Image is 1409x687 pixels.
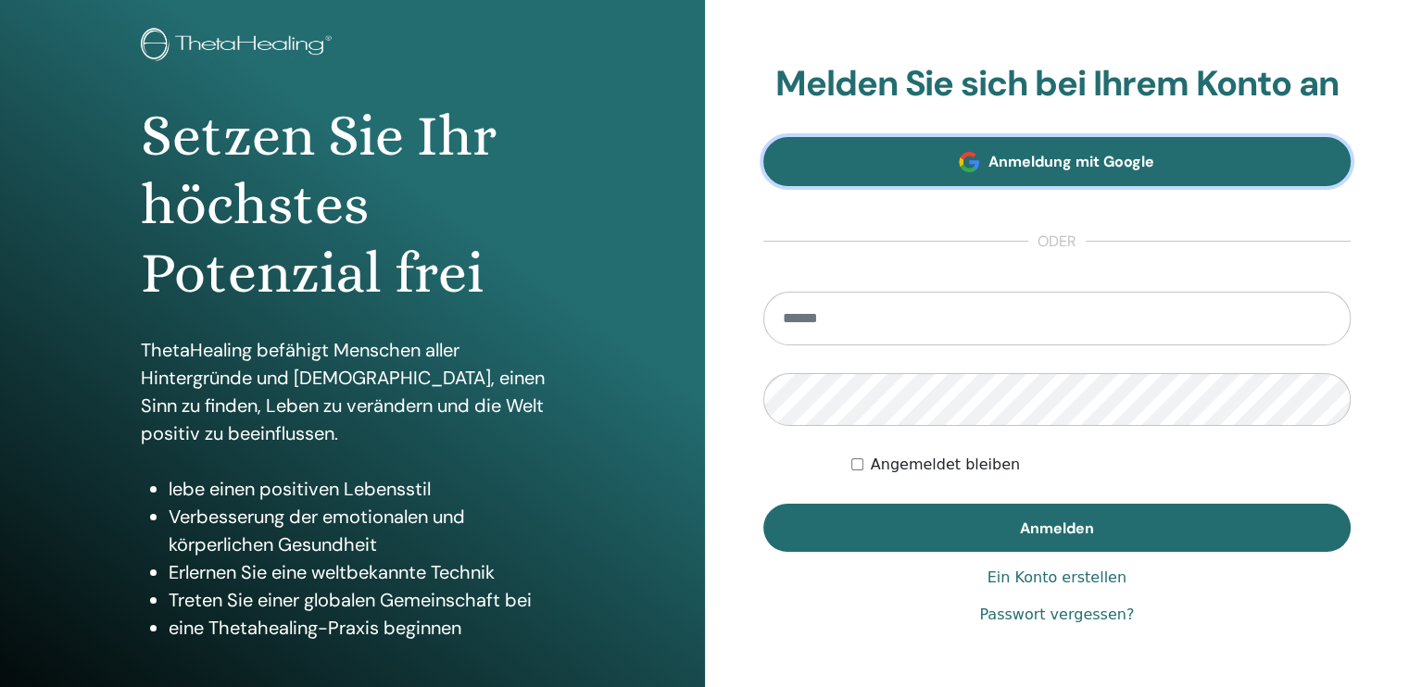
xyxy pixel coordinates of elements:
li: Treten Sie einer globalen Gemeinschaft bei [169,586,564,614]
p: ThetaHealing befähigt Menschen aller Hintergründe und [DEMOGRAPHIC_DATA], einen Sinn zu finden, L... [141,336,564,447]
h1: Setzen Sie Ihr höchstes Potenzial frei [141,102,564,308]
a: Passwort vergessen? [979,604,1134,626]
li: lebe einen positiven Lebensstil [169,475,564,503]
button: Anmelden [763,504,1352,552]
span: oder [1028,231,1086,253]
div: Keep me authenticated indefinitely or until I manually logout [851,454,1351,476]
li: Erlernen Sie eine weltbekannte Technik [169,558,564,586]
span: Anmelden [1020,518,1094,538]
a: Anmeldung mit Google [763,137,1352,186]
a: Ein Konto erstellen [988,567,1126,589]
h2: Melden Sie sich bei Ihrem Konto an [763,63,1352,106]
li: eine Thetahealing-Praxis beginnen [169,614,564,642]
label: Angemeldet bleiben [871,454,1020,476]
span: Anmeldung mit Google [988,152,1154,171]
li: Verbesserung der emotionalen und körperlichen Gesundheit [169,503,564,558]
